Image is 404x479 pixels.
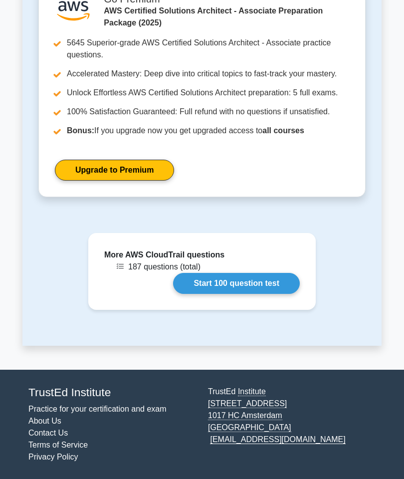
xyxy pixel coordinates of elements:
a: Upgrade to Premium [55,160,174,181]
a: Privacy Policy [28,453,78,461]
a: Contact Us [28,429,68,437]
div: TrustEd [202,386,382,463]
h4: TrustEd Institute [28,386,196,399]
a: Practice for your certification and exam [28,405,167,413]
a: About Us [28,417,61,425]
a: Start 100 question test [173,273,300,294]
a: Terms of Service [28,441,88,449]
